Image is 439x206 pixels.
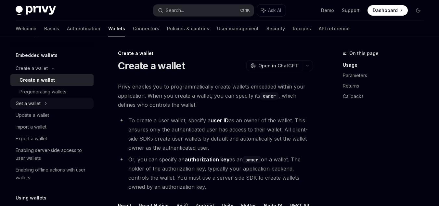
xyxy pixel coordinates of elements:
a: Recipes [293,21,311,36]
strong: authorization key [185,156,229,163]
a: Authentication [67,21,100,36]
a: Returns [343,81,429,91]
a: Wallets [108,21,125,36]
div: Import a wallet [16,123,46,131]
a: Update a wallet [10,109,94,121]
a: Dashboard [368,5,408,16]
code: owner [243,156,261,163]
a: Policies & controls [167,21,209,36]
h5: Using wallets [16,194,46,202]
a: Pregenerating wallets [10,86,94,98]
a: Support [342,7,360,14]
li: Or, you can specify an as an on a wallet. The holder of the authorization key, typically your app... [118,155,313,191]
span: Privy enables you to programmatically create wallets embedded within your application. When you c... [118,82,313,109]
div: Pregenerating wallets [19,88,66,96]
img: dark logo [16,6,56,15]
a: Export a wallet [10,133,94,144]
div: Search... [166,7,184,14]
button: Ask AI [257,5,286,16]
a: Callbacks [343,91,429,102]
strong: user ID [211,117,229,124]
a: Usage [343,60,429,70]
span: Ctrl K [240,8,250,13]
span: Ask AI [268,7,281,14]
span: On this page [349,49,379,57]
code: owner [260,92,278,100]
span: Dashboard [373,7,398,14]
div: Create a wallet [19,76,55,84]
h5: Embedded wallets [16,51,58,59]
h1: Create a wallet [118,60,185,72]
div: Create a wallet [118,50,313,57]
button: Open in ChatGPT [246,60,302,71]
a: User management [217,21,259,36]
a: Enabling server-side access to user wallets [10,144,94,164]
button: Search...CtrlK [153,5,254,16]
a: API reference [319,21,350,36]
a: Enabling offline actions with user wallets [10,164,94,184]
div: Get a wallet [16,100,41,107]
div: Enabling server-side access to user wallets [16,146,90,162]
div: Update a wallet [16,111,49,119]
a: Basics [44,21,59,36]
div: Enabling offline actions with user wallets [16,166,90,182]
a: Create a wallet [10,74,94,86]
li: To create a user wallet, specify a as an owner of the wallet. This ensures only the authenticated... [118,116,313,152]
a: Welcome [16,21,36,36]
a: Security [266,21,285,36]
a: Connectors [133,21,159,36]
button: Toggle dark mode [413,5,423,16]
a: Import a wallet [10,121,94,133]
div: Export a wallet [16,135,47,143]
div: Create a wallet [16,64,48,72]
a: Demo [321,7,334,14]
a: Parameters [343,70,429,81]
span: Open in ChatGPT [258,62,298,69]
